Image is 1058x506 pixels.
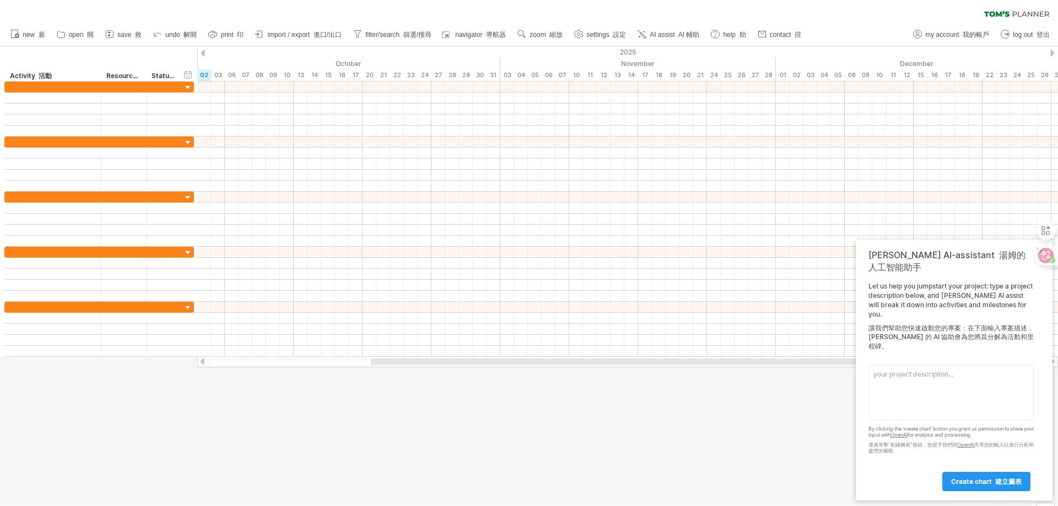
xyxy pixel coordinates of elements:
[925,31,989,39] span: my account
[678,31,700,39] font: AI 輔助
[102,28,145,42] a: save 救
[530,31,563,39] span: zoom
[868,282,1034,491] div: Let us help you jumpstart your project: type a project description below, and [PERSON_NAME] AI as...
[723,31,746,39] span: help
[487,69,500,81] div: Friday, 31 October 2025
[927,69,941,81] div: Tuesday, 16 December 2025
[183,58,500,69] div: October 2025
[914,69,927,81] div: Monday, 15 December 2025
[650,31,699,39] span: AI assist
[8,28,48,42] a: new 新
[776,69,790,81] div: Monday, 1 December 2025
[868,426,1034,459] div: By clicking the 'create chart' button you grant us permission to share your input with for analys...
[500,69,514,81] div: Monday, 3 November 2025
[549,31,563,39] font: 縮放
[54,28,97,42] a: open 開
[900,69,914,81] div: Friday, 12 December 2025
[859,69,872,81] div: Tuesday, 9 December 2025
[418,69,431,81] div: Friday, 24 October 2025
[473,69,487,81] div: Thursday, 30 October 2025
[39,72,52,80] font: 活動
[1037,503,1055,506] div: Show Legend
[569,69,583,81] div: Monday, 10 November 2025
[150,28,200,42] a: undo 解開
[721,69,735,81] div: Tuesday, 25 November 2025
[910,28,992,42] a: my account 我的帳戶
[755,28,805,42] a: contact 㨟
[404,69,418,81] div: Thursday, 23 October 2025
[635,28,703,42] a: AI assist AI 輔助
[969,69,983,81] div: Friday, 19 December 2025
[152,70,176,81] div: Status
[349,69,363,81] div: Friday, 17 October 2025
[220,31,244,39] span: print
[613,31,626,39] font: 設定
[314,31,342,39] font: 進口/出口
[211,69,225,81] div: Friday, 3 October 2025
[335,69,349,81] div: Thursday, 16 October 2025
[307,69,321,81] div: Tuesday, 14 October 2025
[679,69,693,81] div: Thursday, 20 November 2025
[995,477,1022,486] font: 建立圖表
[624,69,638,81] div: Friday, 14 November 2025
[350,28,435,42] a: filter/search 篩選/搜尋
[998,28,1053,42] a: log out 登出
[652,69,666,81] div: Tuesday, 18 November 2025
[445,69,459,81] div: Tuesday, 28 October 2025
[955,69,969,81] div: Thursday, 18 December 2025
[440,28,509,42] a: navigator 導航器
[106,70,140,81] div: Resource
[206,28,247,42] a: print 印
[963,31,989,39] font: 我的帳戶
[1038,69,1051,81] div: Friday, 26 December 2025
[586,31,626,39] span: settings
[957,442,974,448] a: OpenAI
[197,69,211,81] div: Thursday, 2 October 2025
[455,31,506,39] span: navigator
[817,69,831,81] div: Thursday, 4 December 2025
[69,31,94,39] span: open
[39,31,45,39] font: 新
[868,442,1034,454] font: 通過單擊“創建圖表”按鈕，您授予我們與 共享您的輸入以進行分析和處理的權限。
[983,69,996,81] div: Monday, 22 December 2025
[267,31,342,39] span: import / export
[135,31,142,39] font: 救
[239,69,252,81] div: Tuesday, 7 October 2025
[225,69,239,81] div: Monday, 6 October 2025
[321,69,335,81] div: Wednesday, 15 October 2025
[10,70,95,81] div: Activity
[941,69,955,81] div: Wednesday, 17 December 2025
[376,69,390,81] div: Tuesday, 21 October 2025
[117,31,142,39] span: save
[886,69,900,81] div: Thursday, 11 December 2025
[790,69,803,81] div: Tuesday, 2 December 2025
[266,69,280,81] div: Thursday, 9 October 2025
[363,69,376,81] div: Monday, 20 October 2025
[951,477,1022,486] span: create chart
[803,69,817,81] div: Wednesday, 3 December 2025
[294,69,307,81] div: Monday, 13 October 2025
[872,69,886,81] div: Wednesday, 10 December 2025
[390,69,404,81] div: Wednesday, 22 October 2025
[748,69,762,81] div: Thursday, 27 November 2025
[23,31,45,39] span: new
[252,28,345,42] a: import / export 進口/出口
[165,31,197,39] span: undo
[1010,69,1024,81] div: Wednesday, 24 December 2025
[890,432,908,438] a: OpenAI
[735,69,748,81] div: Wednesday, 26 November 2025
[831,69,845,81] div: Friday, 5 December 2025
[514,69,528,81] div: Tuesday, 4 November 2025
[739,31,746,39] font: 助
[708,28,749,42] a: help 助
[486,31,506,39] font: 導航器
[542,69,555,81] div: Thursday, 6 November 2025
[762,69,776,81] div: Friday, 28 November 2025
[500,58,776,69] div: November 2025
[795,31,801,39] font: 㨟
[252,69,266,81] div: Wednesday, 8 October 2025
[996,69,1010,81] div: Tuesday, 23 December 2025
[770,31,801,39] span: contact
[183,31,197,39] font: 解開
[611,69,624,81] div: Thursday, 13 November 2025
